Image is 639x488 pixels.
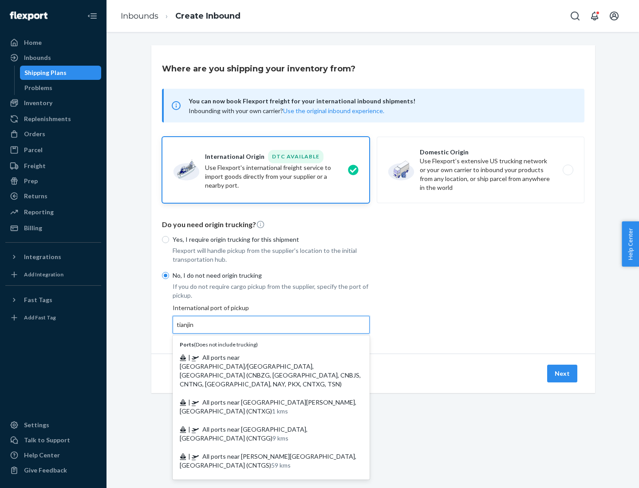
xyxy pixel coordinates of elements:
div: Returns [24,192,47,201]
button: Integrations [5,250,101,264]
span: Inbounding with your own carrier? [189,107,384,114]
button: Give Feedback [5,463,101,477]
a: Orders [5,127,101,141]
input: Yes, I require origin trucking for this shipment [162,236,169,243]
a: Problems [20,81,102,95]
div: Inventory [24,98,52,107]
a: Freight [5,159,101,173]
div: Parcel [24,146,43,154]
div: Replenishments [24,114,71,123]
div: International port of pickup [173,303,370,334]
div: Add Fast Tag [24,314,56,321]
div: Add Integration [24,271,63,278]
div: Settings [24,421,49,429]
p: Yes, I require origin trucking for this shipment [173,235,370,244]
img: Flexport logo [10,12,47,20]
span: 9 kms [272,434,288,442]
div: Inbounds [24,53,51,62]
a: Inventory [5,96,101,110]
span: You can now book Flexport freight for your international inbound shipments! [189,96,574,106]
ol: breadcrumbs [114,3,248,29]
p: If you do not require cargo pickup from the supplier, specify the port of pickup. [173,282,370,300]
a: Parcel [5,143,101,157]
div: Billing [24,224,42,232]
a: Inbounds [5,51,101,65]
span: All ports near [GEOGRAPHIC_DATA]/[GEOGRAPHIC_DATA], [GEOGRAPHIC_DATA] (CNBZG, [GEOGRAPHIC_DATA], ... [180,354,361,388]
a: Talk to Support [5,433,101,447]
a: Prep [5,174,101,188]
div: Orders [24,130,45,138]
span: | [188,453,190,460]
button: Use the original inbound experience. [283,106,384,115]
span: | [188,398,190,406]
button: Open Search Box [566,7,584,25]
a: Replenishments [5,112,101,126]
a: Home [5,35,101,50]
button: Close Navigation [83,7,101,25]
div: Freight [24,161,46,170]
span: | [188,354,190,361]
div: Integrations [24,252,61,261]
p: Flexport will handle pickup from the supplier's location to the initial transportation hub. [173,246,370,264]
div: Shipping Plans [24,68,67,77]
b: Ports [180,341,194,348]
button: Open account menu [605,7,623,25]
a: Add Integration [5,268,101,282]
a: Create Inbound [175,11,241,21]
input: Ports(Does not include trucking) | All ports near [GEOGRAPHIC_DATA]/[GEOGRAPHIC_DATA], [GEOGRAPHI... [177,320,195,329]
button: Next [547,365,577,382]
a: Shipping Plans [20,66,102,80]
a: Inbounds [121,11,158,21]
div: Fast Tags [24,295,52,304]
span: 1 kms [272,407,288,415]
span: ( Does not include trucking ) [180,341,258,348]
p: Do you need origin trucking? [162,220,584,230]
button: Fast Tags [5,293,101,307]
div: Talk to Support [24,436,70,445]
button: Open notifications [586,7,603,25]
div: Give Feedback [24,466,67,475]
div: Help Center [24,451,60,460]
a: Settings [5,418,101,432]
span: All ports near [GEOGRAPHIC_DATA][PERSON_NAME], [GEOGRAPHIC_DATA] (CNTXG) [180,398,356,415]
p: No, I do not need origin trucking [173,271,370,280]
a: Billing [5,221,101,235]
a: Help Center [5,448,101,462]
span: | [188,425,190,433]
div: Reporting [24,208,54,216]
a: Returns [5,189,101,203]
button: Help Center [622,221,639,267]
input: No, I do not need origin trucking [162,272,169,279]
div: Problems [24,83,52,92]
h3: Where are you shipping your inventory from? [162,63,355,75]
span: 59 kms [271,461,291,469]
div: Home [24,38,42,47]
div: Prep [24,177,38,185]
span: All ports near [GEOGRAPHIC_DATA], [GEOGRAPHIC_DATA] (CNTGG) [180,425,308,442]
span: All ports near [PERSON_NAME][GEOGRAPHIC_DATA], [GEOGRAPHIC_DATA] (CNTGS) [180,453,356,469]
a: Add Fast Tag [5,311,101,325]
a: Reporting [5,205,101,219]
